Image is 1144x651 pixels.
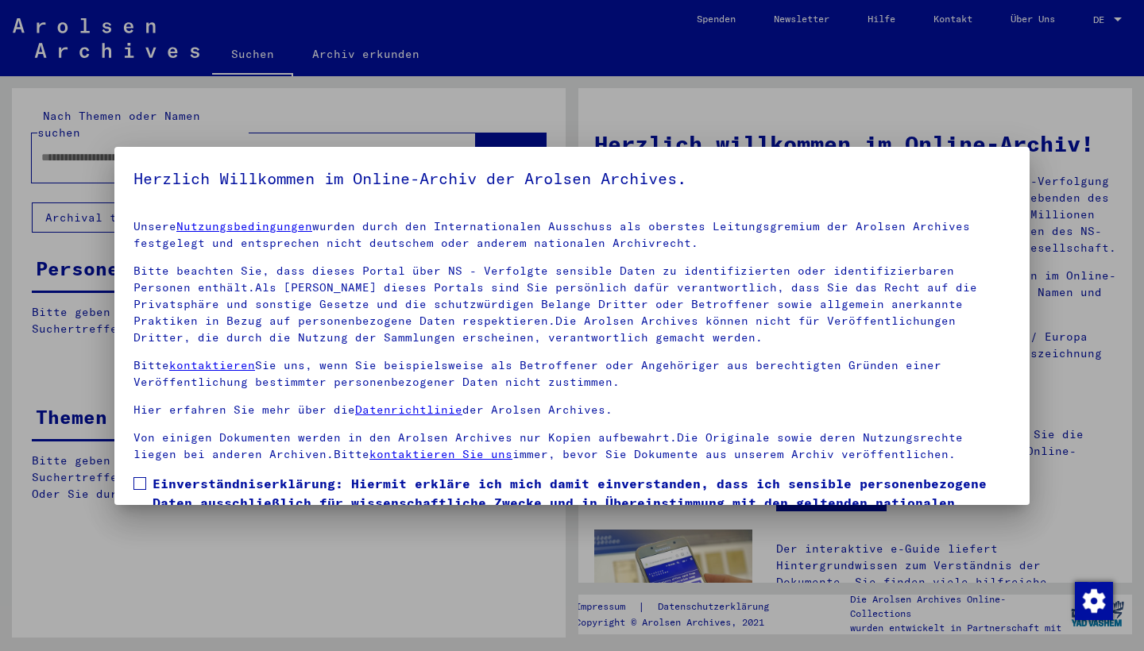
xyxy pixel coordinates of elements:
[133,357,1011,391] p: Bitte Sie uns, wenn Sie beispielsweise als Betroffener oder Angehöriger aus berechtigten Gründen ...
[355,403,462,417] a: Datenrichtlinie
[133,218,1011,252] p: Unsere wurden durch den Internationalen Ausschuss als oberstes Leitungsgremium der Arolsen Archiv...
[133,166,1011,191] h5: Herzlich Willkommen im Online-Archiv der Arolsen Archives.
[133,402,1011,418] p: Hier erfahren Sie mehr über die der Arolsen Archives.
[1075,582,1113,620] img: Zustimmung ändern
[169,358,255,372] a: kontaktieren
[369,447,512,461] a: kontaktieren Sie uns
[153,474,1011,550] span: Einverständniserklärung: Hiermit erkläre ich mich damit einverstanden, dass ich sensible personen...
[133,263,1011,346] p: Bitte beachten Sie, dass dieses Portal über NS - Verfolgte sensible Daten zu identifizierten oder...
[133,430,1011,463] p: Von einigen Dokumenten werden in den Arolsen Archives nur Kopien aufbewahrt.Die Originale sowie d...
[176,219,312,233] a: Nutzungsbedingungen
